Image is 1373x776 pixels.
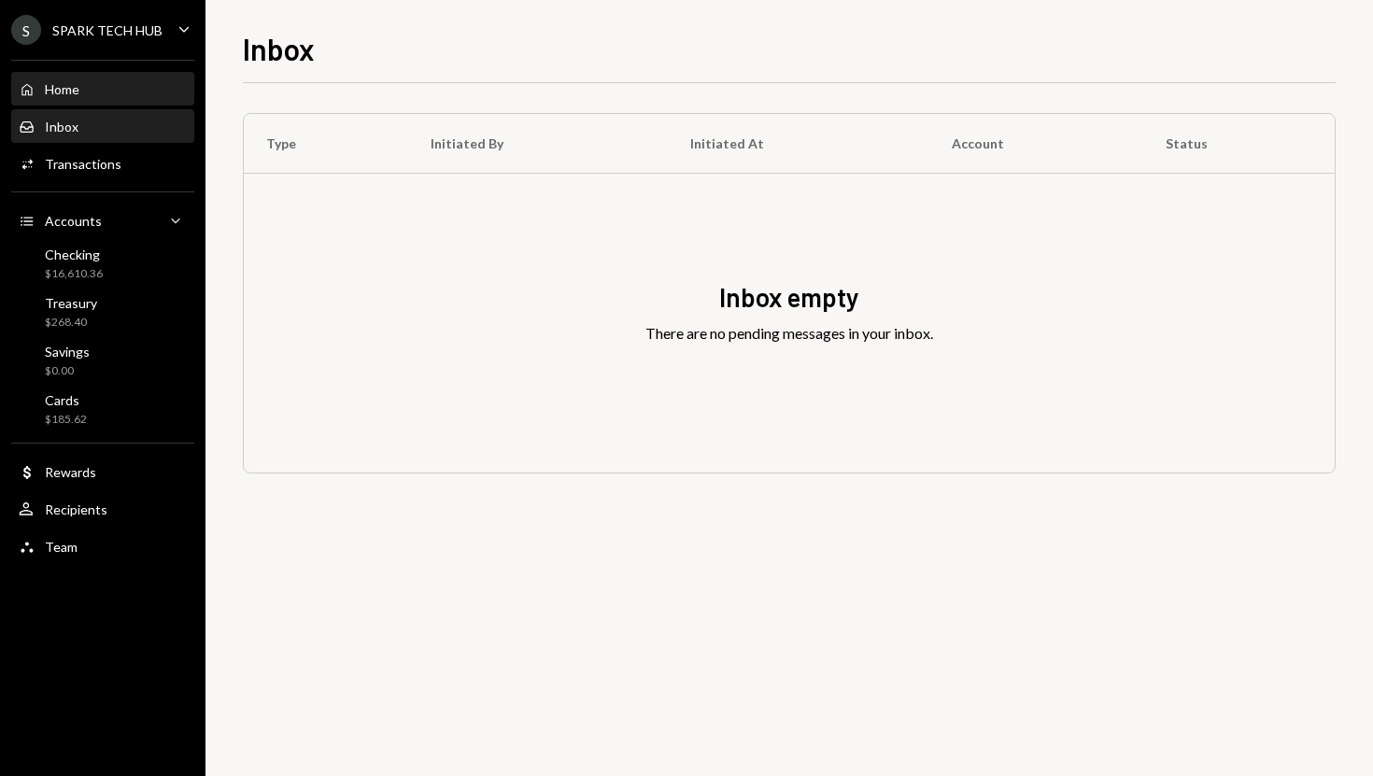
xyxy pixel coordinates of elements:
div: Inbox [45,119,78,134]
div: $268.40 [45,315,97,331]
th: Account [929,114,1143,174]
a: Cards$185.62 [11,387,194,431]
th: Initiated At [668,114,929,174]
div: Cards [45,392,87,408]
div: Rewards [45,464,96,480]
th: Type [244,114,408,174]
div: $185.62 [45,412,87,428]
div: $16,610.36 [45,266,103,282]
a: Accounts [11,204,194,237]
div: Accounts [45,213,102,229]
div: There are no pending messages in your inbox. [645,322,933,345]
div: Transactions [45,156,121,172]
a: Treasury$268.40 [11,289,194,334]
a: Transactions [11,147,194,180]
div: $0.00 [45,363,90,379]
a: Team [11,529,194,563]
div: Inbox empty [719,279,859,316]
a: Inbox [11,109,194,143]
a: Home [11,72,194,106]
div: SPARK TECH HUB [52,22,163,38]
div: Recipients [45,501,107,517]
a: Recipients [11,492,194,526]
a: Savings$0.00 [11,338,194,383]
h1: Inbox [243,30,315,67]
div: Team [45,539,78,555]
div: Home [45,81,79,97]
div: Treasury [45,295,97,311]
th: Status [1143,114,1335,174]
div: S [11,15,41,45]
div: Savings [45,344,90,360]
a: Checking$16,610.36 [11,241,194,286]
th: Initiated By [408,114,668,174]
div: Checking [45,247,103,262]
a: Rewards [11,455,194,488]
